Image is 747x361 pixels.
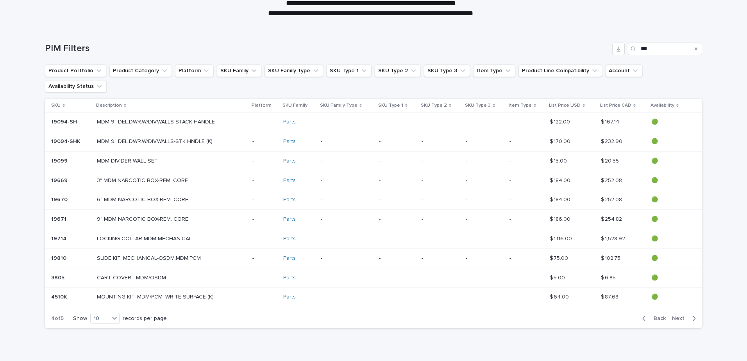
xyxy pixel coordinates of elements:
[283,138,296,145] a: Parts
[321,138,373,145] p: -
[51,214,68,223] p: 19671
[422,255,459,262] p: -
[466,294,503,300] p: -
[51,117,79,125] p: 19094-SH
[283,294,296,300] a: Parts
[601,176,624,184] p: $ 252.08
[651,275,690,281] p: 🟢
[422,236,459,242] p: -
[550,214,572,223] p: $ 186.00
[601,273,617,281] p: $ 6.85
[379,158,415,164] p: -
[283,177,296,184] a: Parts
[651,119,690,125] p: 🟢
[424,64,470,77] button: SKU Type 3
[466,236,503,242] p: -
[375,64,421,77] button: SKU Type 2
[509,177,543,184] p: -
[283,119,296,125] a: Parts
[509,216,543,223] p: -
[109,64,172,77] button: Product Category
[651,138,690,145] p: 🟢
[422,119,459,125] p: -
[379,197,415,203] p: -
[509,236,543,242] p: -
[550,234,574,242] p: $ 1,116.00
[605,64,643,77] button: Account
[379,294,415,300] p: -
[97,273,168,281] p: CART COVER - MDM/OSDM
[321,197,373,203] p: -
[509,255,543,262] p: -
[321,294,373,300] p: -
[252,138,277,145] p: -
[379,255,415,262] p: -
[45,113,702,132] tr: 19094-SH19094-SH MDM 9" DEL.DWR.W/DIV.WALLS-STACK HANDLEMDM 9" DEL.DWR.W/DIV.WALLS-STACK HANDLE -...
[550,117,572,125] p: $ 122.00
[518,64,602,77] button: Product Line Compatibility
[45,288,702,307] tr: 4510K4510K MOUNTING KIT, MDM/PCM, WRITE SURFACE (K)MOUNTING KIT, MDM/PCM, WRITE SURFACE (K) -Part...
[51,234,68,242] p: 19714
[283,255,296,262] a: Parts
[473,64,515,77] button: Item Type
[509,158,543,164] p: -
[378,101,403,110] p: SKU Type 1
[51,137,82,145] p: 19094-SHK
[466,158,503,164] p: -
[466,255,503,262] p: -
[282,101,307,110] p: SKU Family
[51,254,68,262] p: 19810
[651,216,690,223] p: 🟢
[51,101,61,110] p: SKU
[51,156,69,164] p: 19099
[601,117,621,125] p: $ 167.14
[45,268,702,288] tr: 38053805 CART COVER - MDM/OSDMCART COVER - MDM/OSDM -Parts -----$ 5.00$ 5.00 $ 6.85$ 6.85 🟢
[466,119,503,125] p: -
[252,255,277,262] p: -
[509,101,532,110] p: Item Type
[669,315,702,322] button: Next
[466,197,503,203] p: -
[321,177,373,184] p: -
[550,176,572,184] p: $ 184.00
[649,316,666,321] span: Back
[422,197,459,203] p: -
[509,294,543,300] p: -
[601,254,622,262] p: $ 102.75
[651,255,690,262] p: 🟢
[550,137,572,145] p: $ 170.00
[252,294,277,300] p: -
[651,197,690,203] p: 🟢
[252,216,277,223] p: -
[651,158,690,164] p: 🟢
[601,137,624,145] p: $ 232.90
[252,119,277,125] p: -
[321,236,373,242] p: -
[379,275,415,281] p: -
[651,294,690,300] p: 🟢
[422,158,459,164] p: -
[45,151,702,171] tr: 1909919099 MDM DIVIDER WALL SETMDM DIVIDER WALL SET -Parts -----$ 15.00$ 15.00 $ 20.55$ 20.55 🟢
[321,119,373,125] p: -
[321,275,373,281] p: -
[628,43,702,55] input: Search
[650,101,674,110] p: Availability
[509,275,543,281] p: -
[45,210,702,229] tr: 1967119671 9" MDM NARCOTIC BOX-REM. CORE9" MDM NARCOTIC BOX-REM. CORE -Parts -----$ 186.00$ 186.0...
[283,216,296,223] a: Parts
[51,176,69,184] p: 19669
[651,236,690,242] p: 🟢
[97,195,190,203] p: 6" MDM NARCOTIC BOX-REM. CORE
[97,292,215,300] p: MOUNTING KIT, MDM/PCM, WRITE SURFACE (K)
[175,64,214,77] button: Platform
[466,275,503,281] p: -
[45,132,702,151] tr: 19094-SHK19094-SHK MDM 9" DEL.DWR.W/DIV.WALLS-STK HNDLE (K)MDM 9" DEL.DWR.W/DIV.WALLS-STK HNDLE (...
[422,138,459,145] p: -
[379,138,415,145] p: -
[45,190,702,210] tr: 1967019670 6" MDM NARCOTIC BOX-REM. CORE6" MDM NARCOTIC BOX-REM. CORE -Parts -----$ 184.00$ 184.0...
[600,101,631,110] p: List Price CAD
[217,64,261,77] button: SKU Family
[97,137,214,145] p: MDM 9" DEL.DWR.W/DIV.WALLS-STK HNDLE (K)
[252,275,277,281] p: -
